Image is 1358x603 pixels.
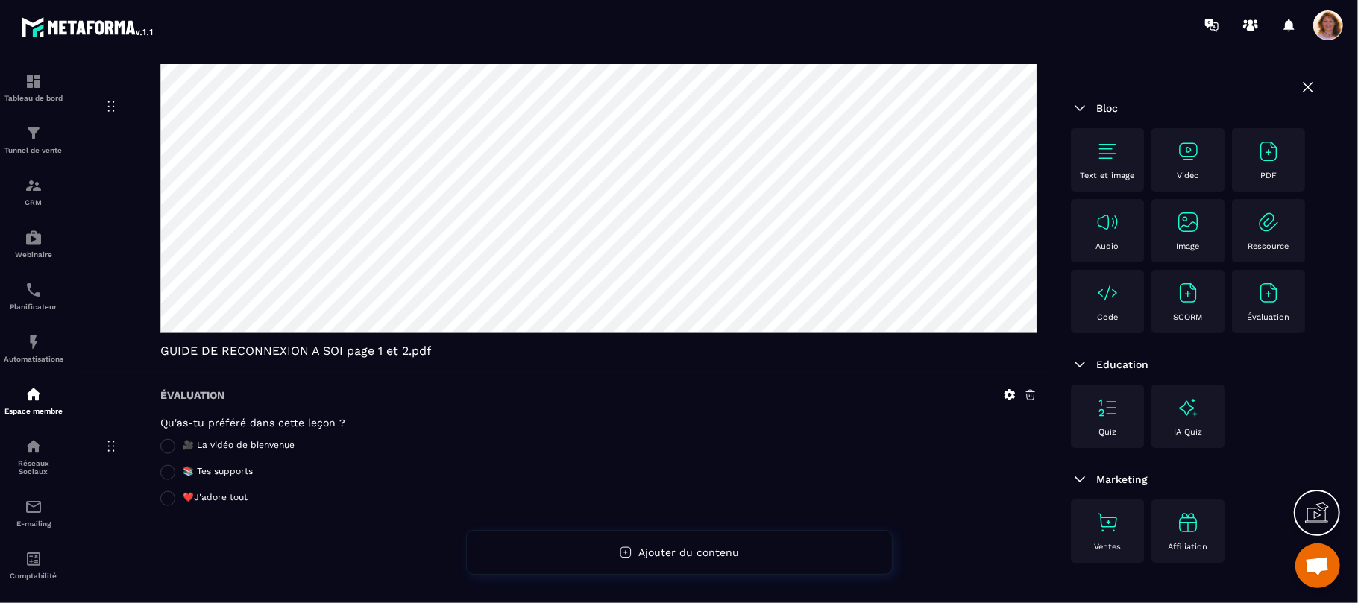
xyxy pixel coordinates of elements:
img: automations [25,333,43,351]
a: formationformationTunnel de vente [4,113,63,165]
p: SCORM [1174,312,1203,322]
img: arrow-down [1071,99,1089,117]
img: text-image [1176,396,1200,420]
span: Ajouter du contenu [638,546,739,558]
h5: Qu'as-tu préféré dans cette leçon ? [160,417,1037,429]
a: automationsautomationsEspace membre [4,374,63,426]
img: text-image no-wra [1257,281,1280,305]
img: formation [25,177,43,195]
p: Text et image [1081,171,1135,180]
img: automations [25,385,43,403]
img: automations [25,229,43,247]
p: CRM [4,198,63,206]
img: text-image no-wra [1176,281,1200,305]
img: formation [25,124,43,142]
img: email [25,498,43,516]
a: social-networksocial-networkRéseaux Sociaux [4,426,63,487]
img: text-image no-wra [1095,210,1119,234]
a: formationformationTableau de bord [4,61,63,113]
p: Affiliation [1169,542,1208,552]
img: arrow-down [1071,356,1089,373]
img: text-image no-wra [1176,139,1200,163]
span: Education [1096,359,1148,370]
img: text-image no-wra [1176,210,1200,234]
p: Réseaux Sociaux [4,459,63,476]
img: accountant [25,550,43,568]
a: accountantaccountantComptabilité [4,539,63,591]
img: text-image no-wra [1095,139,1119,163]
img: logo [21,13,155,40]
a: automationsautomationsAutomatisations [4,322,63,374]
span: 📚 Tes supports [183,466,253,481]
p: PDF [1260,171,1277,180]
p: Code [1097,312,1118,322]
p: Audio [1096,241,1119,251]
p: Vidéo [1177,171,1199,180]
p: Évaluation [1248,312,1290,322]
img: scheduler [25,281,43,299]
a: formationformationCRM [4,165,63,218]
img: formation [25,72,43,90]
p: Quiz [1098,427,1116,437]
p: Image [1177,241,1200,251]
span: Bloc [1096,102,1118,114]
p: Planificateur [4,303,63,311]
p: Ressource [1248,241,1289,251]
img: text-image no-wra [1095,281,1119,305]
p: Espace membre [4,407,63,415]
p: Webinaire [4,250,63,259]
span: ❤️J'adore tout [183,492,248,507]
p: Ventes [1094,542,1121,552]
img: text-image [1176,511,1200,534]
p: Tunnel de vente [4,146,63,154]
p: IA Quiz [1174,427,1202,437]
span: 🎥 La vidéo de bienvenue [183,440,295,455]
img: arrow-down [1071,470,1089,488]
a: schedulerschedulerPlanificateur [4,270,63,322]
a: emailemailE-mailing [4,487,63,539]
img: text-image no-wra [1257,139,1280,163]
span: GUIDE DE RECONNEXION A SOI page 1 et 2.pdf [160,344,1037,358]
img: social-network [25,438,43,455]
p: Tableau de bord [4,94,63,102]
a: Ouvrir le chat [1295,543,1340,588]
p: E-mailing [4,520,63,528]
a: automationsautomationsWebinaire [4,218,63,270]
p: Automatisations [4,355,63,363]
h6: Évaluation [160,389,224,401]
img: text-image no-wra [1095,511,1119,534]
span: Marketing [1096,473,1148,485]
img: text-image no-wra [1095,396,1119,420]
img: text-image no-wra [1257,210,1280,234]
p: Comptabilité [4,572,63,580]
